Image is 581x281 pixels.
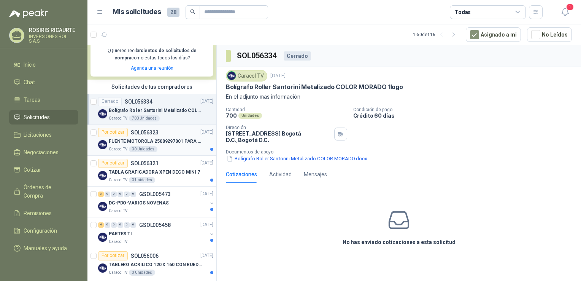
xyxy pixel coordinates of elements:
p: [DATE] [200,252,213,259]
div: 0 [130,222,136,228]
span: Remisiones [24,209,52,217]
button: 1 [558,5,572,19]
div: Mensajes [304,170,327,179]
p: [DATE] [270,72,286,80]
p: Caracol TV [109,115,127,121]
img: Company Logo [98,202,107,211]
p: Caracol TV [109,270,127,276]
div: Por cotizar [98,128,128,137]
a: Remisiones [9,206,78,220]
div: Cotizaciones [226,170,257,179]
p: Caracol TV [109,239,127,245]
button: No Leídos [527,27,572,42]
p: Caracol TV [109,177,127,183]
img: Company Logo [98,140,107,149]
p: SOL056006 [131,253,159,259]
div: 0 [111,192,117,197]
p: Caracol TV [109,146,127,152]
p: Condición de pago [353,107,578,112]
img: Logo peakr [9,9,48,18]
a: CerradoSOL056334[DATE] Company LogoBolígrafo Roller Santorini Metalizado COLOR MORADO 1logoCaraco... [87,94,216,125]
div: Cerrado [98,97,122,106]
img: Company Logo [98,263,107,273]
p: FUENTE MOTOROLA 25009297001 PARA EP450 [109,138,203,145]
a: Licitaciones [9,128,78,142]
span: Solicitudes [24,113,50,121]
div: 0 [124,222,130,228]
a: Chat [9,75,78,89]
a: Por cotizarSOL056323[DATE] Company LogoFUENTE MOTOROLA 25009297001 PARA EP450Caracol TV30 Unidades [87,125,216,156]
a: 4 0 0 0 0 0 GSOL005458[DATE] Company LogoPARTES TICaracol TV [98,220,215,245]
p: TABLERO ACRILICO 120 X 160 CON RUEDAS [109,261,203,268]
div: 0 [105,222,110,228]
img: Company Logo [98,109,107,118]
p: [DATE] [200,221,213,228]
span: Configuración [24,227,57,235]
p: ROSIRIS RICAURTE [29,27,78,33]
img: Company Logo [98,171,107,180]
span: Negociaciones [24,148,59,156]
span: Licitaciones [24,131,52,139]
p: En el adjunto mas información [226,93,572,101]
div: 3 Unidades [129,177,155,183]
img: Company Logo [227,72,236,80]
h3: No has enviado cotizaciones a esta solicitud [343,238,456,246]
div: Unidades [238,113,262,119]
span: Manuales y ayuda [24,244,67,252]
p: DC-PDO-VARIOS NOVENAS [109,200,168,207]
div: 3 [98,192,104,197]
p: Dirección [226,125,331,130]
b: cientos de solicitudes de compra [114,48,197,61]
span: 1 [566,3,574,11]
span: Órdenes de Compra [24,183,71,200]
div: 0 [105,192,110,197]
p: SOL056321 [131,161,159,166]
div: Por cotizar [98,159,128,168]
div: Solicitudes de tus compradores [87,80,216,94]
a: Por cotizarSOL056006[DATE] Company LogoTABLERO ACRILICO 120 X 160 CON RUEDASCaracol TV3 Unidades [87,248,216,279]
div: 0 [111,222,117,228]
h3: SOL056334 [237,50,278,62]
a: Cotizar [9,163,78,177]
div: Por cotizar [98,251,128,260]
h1: Mis solicitudes [113,6,161,18]
p: Documentos de apoyo [226,149,578,155]
p: [STREET_ADDRESS] Bogotá D.C. , Bogotá D.C. [226,130,331,143]
span: Inicio [24,61,36,69]
a: Solicitudes [9,110,78,125]
span: 28 [167,8,179,17]
a: Manuales y ayuda [9,241,78,255]
p: ¿Quieres recibir como estas todos los días? [95,47,209,62]
p: GSOL005473 [139,192,171,197]
div: 0 [124,192,130,197]
img: Company Logo [98,233,107,242]
div: 0 [117,192,123,197]
button: Bolígrafo Roller Santorini Metalizado COLOR MORADO.docx [226,155,368,163]
div: 4 [98,222,104,228]
p: [DATE] [200,190,213,198]
p: Bolígrafo Roller Santorini Metalizado COLOR MORADO 1logo [109,107,203,114]
p: GSOL005458 [139,222,171,228]
a: Negociaciones [9,145,78,160]
p: SOL056334 [125,99,152,104]
a: Configuración [9,224,78,238]
a: 3 0 0 0 0 0 GSOL005473[DATE] Company LogoDC-PDO-VARIOS NOVENASCaracol TV [98,190,215,214]
div: Caracol TV [226,70,267,81]
div: 30 Unidades [129,146,157,152]
a: Órdenes de Compra [9,180,78,203]
p: Caracol TV [109,208,127,214]
button: Asignado a mi [466,27,521,42]
div: 1 - 50 de 116 [413,29,460,41]
a: Agenda una reunión [131,65,173,71]
p: SOL056323 [131,130,159,135]
p: Cantidad [226,107,347,112]
span: Chat [24,78,35,86]
p: INVERSIONES ROL S.A.S [29,34,78,43]
p: TABLA GRAFICADORA XPEN DECO MINI 7 [109,169,200,176]
p: [DATE] [200,160,213,167]
p: PARTES TI [109,230,132,238]
span: search [190,9,195,14]
div: Cerrado [284,51,311,61]
p: Crédito 60 días [353,112,578,119]
div: 0 [130,192,136,197]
